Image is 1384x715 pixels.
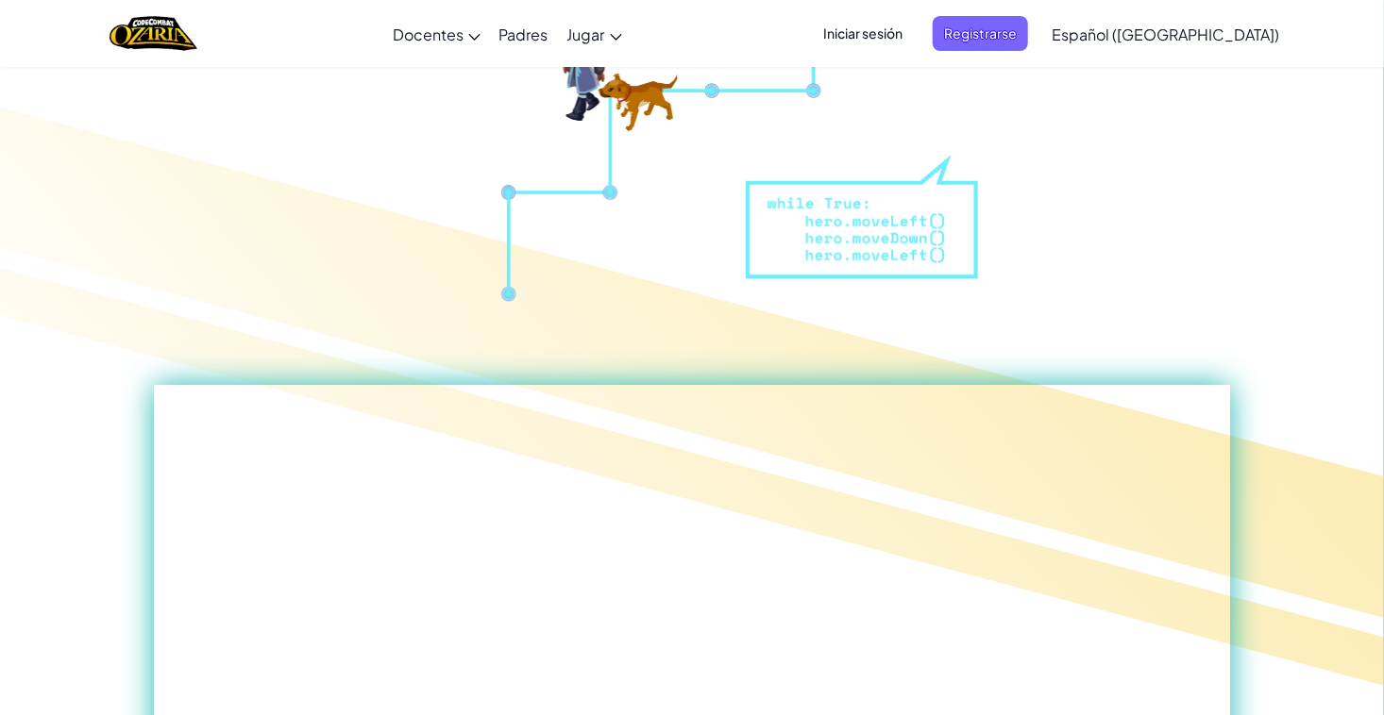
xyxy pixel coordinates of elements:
span: Docentes [393,25,464,44]
span: Jugar [567,25,605,44]
img: Home [110,14,197,53]
a: Padres [490,8,558,59]
a: Ozaria by CodeCombat logo [110,14,197,53]
button: Registrarse [933,16,1028,51]
span: Español ([GEOGRAPHIC_DATA]) [1052,25,1279,44]
button: Iniciar sesión [812,16,914,51]
a: Docentes [383,8,490,59]
a: Español ([GEOGRAPHIC_DATA]) [1042,8,1289,59]
a: Jugar [558,8,632,59]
